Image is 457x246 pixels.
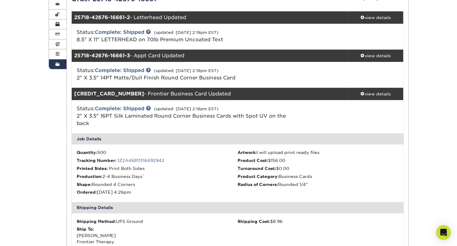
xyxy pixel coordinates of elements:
[77,75,235,81] span: 2" X 3.5" 14PT Matte/Dull Finish Round Corner Business Card
[77,219,116,224] strong: Shipping Method:
[72,50,348,62] div: - Appt Card Updated
[238,174,279,179] strong: Product Category:
[77,149,238,155] li: 500
[238,157,399,163] li: $156.00
[72,105,293,127] div: Status:
[154,107,218,111] small: (updated: [DATE] 2:19pm EST)
[77,181,238,188] li: Rounded 4 Corners
[238,165,399,171] li: $0.00
[238,181,399,188] li: Rounded 1/4"
[348,88,403,100] a: view details
[77,150,97,155] strong: Quantity:
[238,149,399,155] li: I will upload print ready files.
[77,113,286,126] span: 2" X 3.5" 16PT Silk Laminated Round Corner Business Cards with Spot UV on the back
[154,68,218,73] small: (updated: [DATE] 2:19pm EST)
[348,50,403,62] a: view details
[77,189,238,195] li: [DATE] 4:26pm
[77,158,116,163] strong: Tracking Number:
[77,190,97,195] strong: Ordered:
[95,67,144,73] a: Complete: Shipped
[77,173,238,179] li: 2-4 Business Days
[238,158,268,163] strong: Product Cost:
[95,106,144,111] a: Complete: Shipped
[348,53,403,59] div: view details
[72,202,403,213] div: Shipping Details
[95,29,144,35] a: Complete: Shipped
[118,158,164,163] a: 1Z2A46811316492942
[238,182,278,187] strong: Radius of Corners:
[238,219,270,224] strong: Shipping Cost:
[348,11,403,24] a: view details
[74,91,144,97] strong: [CREDIT_CARD_NUMBER]
[77,166,108,171] strong: Printed Sides:
[72,133,403,144] div: Job Details
[72,67,293,82] div: Status:
[109,166,145,171] span: Print Both Sides
[436,225,451,240] div: Open Intercom Messenger
[77,218,238,224] div: UPS Ground
[238,173,399,179] li: Business Cards
[77,182,92,187] strong: Shape:
[348,91,403,97] div: view details
[238,150,257,155] strong: Artwork:
[74,14,130,20] strong: 25718-42676-16661-2
[238,218,399,224] div: $8.96
[77,37,223,42] span: 8.5" X 11" LETTERHEAD on 70lb Premium Uncoated Text
[2,227,52,244] iframe: Google Customer Reviews
[72,29,293,43] div: Status:
[238,166,276,171] strong: Turnaround Cost:
[74,53,130,58] strong: 25718-42676-16661-3
[77,174,102,179] strong: Production:
[348,14,403,21] div: view details
[72,11,348,24] div: - Letterhead Updated
[77,227,94,232] strong: Ship To:
[154,30,218,35] small: (updated: [DATE] 2:19pm EST)
[72,88,348,100] div: - Frontier Business Card Updated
